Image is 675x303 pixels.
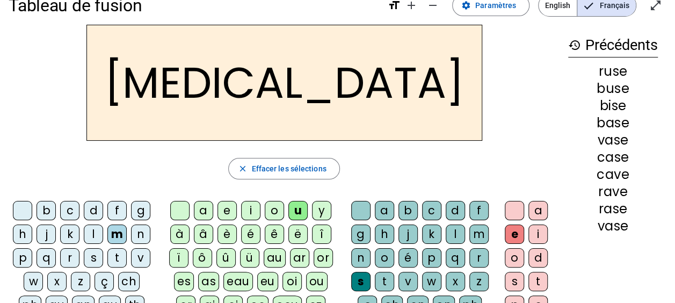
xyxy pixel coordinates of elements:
[198,272,219,291] div: as
[60,201,79,220] div: c
[461,1,471,10] mat-icon: settings
[568,168,658,181] div: cave
[47,272,67,291] div: x
[446,248,465,268] div: q
[306,272,328,291] div: ou
[568,65,658,78] div: ruse
[568,220,658,233] div: vase
[257,272,278,291] div: eu
[290,248,309,268] div: ar
[84,201,103,220] div: d
[568,82,658,95] div: buse
[60,225,79,244] div: k
[446,272,465,291] div: x
[528,272,548,291] div: t
[422,201,441,220] div: c
[37,248,56,268] div: q
[241,201,260,220] div: i
[251,162,326,175] span: Effacer les sélections
[194,201,213,220] div: a
[528,225,548,244] div: i
[568,117,658,129] div: base
[60,248,79,268] div: r
[107,201,127,220] div: f
[288,201,308,220] div: u
[422,225,441,244] div: k
[469,225,489,244] div: m
[107,248,127,268] div: t
[375,201,394,220] div: a
[568,134,658,147] div: vase
[37,201,56,220] div: b
[312,201,331,220] div: y
[118,272,140,291] div: ch
[131,201,150,220] div: g
[568,39,581,52] mat-icon: history
[169,248,188,268] div: ï
[568,99,658,112] div: bise
[84,248,103,268] div: s
[265,201,284,220] div: o
[528,248,548,268] div: d
[375,225,394,244] div: h
[131,248,150,268] div: v
[398,272,418,291] div: v
[217,201,237,220] div: e
[505,248,524,268] div: o
[505,272,524,291] div: s
[131,225,150,244] div: n
[568,33,658,57] h3: Précédents
[446,201,465,220] div: d
[446,225,465,244] div: l
[86,25,482,141] h2: [MEDICAL_DATA]
[422,248,441,268] div: p
[193,248,212,268] div: ô
[422,272,441,291] div: w
[398,248,418,268] div: é
[240,248,259,268] div: ü
[568,151,658,164] div: case
[84,225,103,244] div: l
[469,248,489,268] div: r
[264,248,286,268] div: au
[71,272,90,291] div: z
[568,203,658,215] div: rase
[351,272,371,291] div: s
[312,225,331,244] div: î
[398,201,418,220] div: b
[375,248,394,268] div: o
[237,164,247,174] mat-icon: close
[314,248,333,268] div: or
[194,225,213,244] div: â
[217,225,237,244] div: è
[375,272,394,291] div: t
[174,272,194,291] div: es
[282,272,302,291] div: oi
[288,225,308,244] div: ë
[107,225,127,244] div: m
[95,272,114,291] div: ç
[528,201,548,220] div: a
[13,248,32,268] div: p
[469,201,489,220] div: f
[265,225,284,244] div: ê
[216,248,236,268] div: û
[351,225,371,244] div: g
[223,272,253,291] div: eau
[24,272,43,291] div: w
[170,225,190,244] div: à
[398,225,418,244] div: j
[37,225,56,244] div: j
[505,225,524,244] div: e
[469,272,489,291] div: z
[568,185,658,198] div: rave
[351,248,371,268] div: n
[228,158,339,179] button: Effacer les sélections
[241,225,260,244] div: é
[13,225,32,244] div: h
